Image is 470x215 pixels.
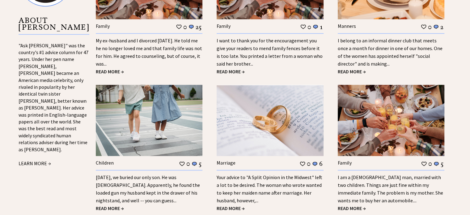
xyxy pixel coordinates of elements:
a: Family [96,23,110,29]
img: heart_outline%201.png [300,24,306,30]
a: Manners [338,23,356,29]
a: [DATE], we buried our only son. He was [DEMOGRAPHIC_DATA]. Apparently, he found the loaded gun my... [96,174,200,204]
a: Children [96,160,114,166]
img: heart_outline%201.png [421,24,427,30]
a: READ MORE → [217,68,245,75]
img: marriage.jpg [217,85,323,156]
p: ABOUT [PERSON_NAME] [19,17,89,35]
td: 5 [440,160,444,168]
td: 1 [320,23,323,31]
a: Family [217,23,231,29]
a: Family [338,160,352,166]
img: message_round%201.png [433,161,439,167]
td: 0 [307,160,311,168]
td: 6 [319,160,323,168]
a: READ MORE → [338,205,366,211]
td: 25 [195,23,202,31]
a: Marriage [217,160,235,166]
img: message_round%201.png [312,24,319,30]
a: READ MORE → [96,205,124,211]
img: heart_outline%201.png [299,161,306,167]
div: "Ask [PERSON_NAME]" was the country's #1 advice column for 47 years. Under her pen name [PERSON_N... [19,42,89,168]
td: 0 [183,23,187,31]
a: READ MORE → [217,205,245,211]
a: I want to thank you for the encouragement you give your readers to mend family fences before it i... [217,37,323,67]
img: heart_outline%201.png [421,161,427,167]
img: children.jpg [96,85,202,156]
td: 0 [428,160,432,168]
a: My ex-husband and I divorced [DATE]. He told me he no longer loved me and that family life was no... [96,37,202,67]
img: family.jpg [338,85,444,156]
a: READ MORE → [338,68,366,75]
td: 0 [186,160,190,168]
img: message_round%201.png [433,24,439,30]
img: message_round%201.png [312,161,318,167]
td: 2 [440,23,444,31]
td: 5 [198,160,202,168]
td: 0 [428,23,432,31]
a: Your advice to "A Split Opinion in the Midwest" left a lot to be desired. The woman who wrote wan... [217,174,322,204]
td: 0 [307,23,311,31]
img: heart_outline%201.png [176,24,182,30]
a: READ MORE → [96,68,124,75]
img: message_round%201.png [191,161,197,167]
a: LEARN MORE → [19,160,51,166]
a: I belong to an informal dinner club that meets once a month for dinner in one of our homes. One o... [338,37,442,67]
img: message_round%201.png [188,24,194,30]
a: I am a [DEMOGRAPHIC_DATA] man, married with two children. Things are just fine within my immediat... [338,174,443,204]
img: heart_outline%201.png [179,161,185,167]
